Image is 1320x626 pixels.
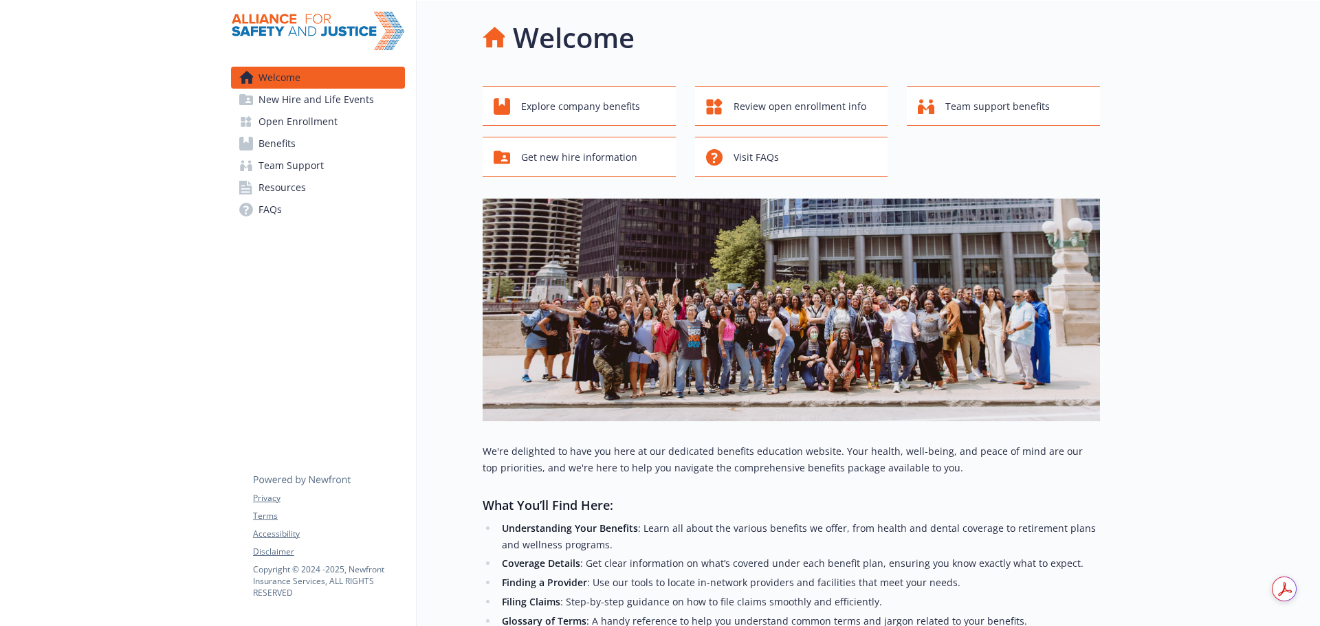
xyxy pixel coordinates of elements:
strong: Filing Claims [502,595,560,608]
span: Open Enrollment [258,111,338,133]
span: Benefits [258,133,296,155]
button: Visit FAQs [695,137,888,177]
h1: Welcome [513,17,635,58]
span: Visit FAQs [734,144,779,170]
p: Copyright © 2024 - 2025 , Newfront Insurance Services, ALL RIGHTS RESERVED [253,563,404,599]
a: Open Enrollment [231,111,405,133]
span: Get new hire information [521,144,637,170]
a: Welcome [231,67,405,89]
strong: Understanding Your Benefits [502,522,638,535]
span: Review open enrollment info [734,93,866,120]
a: Accessibility [253,528,404,540]
li: : Step-by-step guidance on how to file claims smoothly and efficiently. [498,594,1100,610]
strong: Finding a Provider [502,576,587,589]
a: FAQs [231,199,405,221]
a: Resources [231,177,405,199]
strong: Coverage Details [502,557,580,570]
span: New Hire and Life Events [258,89,374,111]
button: Get new hire information [483,137,676,177]
button: Team support benefits [907,86,1100,126]
li: : Get clear information on what’s covered under each benefit plan, ensuring you know exactly what... [498,555,1100,572]
span: Resources [258,177,306,199]
span: Welcome [258,67,300,89]
a: Disclaimer [253,546,404,558]
li: : Learn all about the various benefits we offer, from health and dental coverage to retirement pl... [498,520,1100,553]
a: Privacy [253,492,404,504]
p: We're delighted to have you here at our dedicated benefits education website. Your health, well-b... [483,443,1100,476]
span: Explore company benefits [521,93,640,120]
li: : Use our tools to locate in-network providers and facilities that meet your needs. [498,574,1100,591]
span: Team support benefits [945,93,1050,120]
span: FAQs [258,199,282,221]
img: overview page banner [483,199,1100,421]
h3: What You’ll Find Here: [483,495,1100,515]
button: Review open enrollment info [695,86,888,126]
span: Team Support [258,155,324,177]
a: Benefits [231,133,405,155]
a: Terms [253,510,404,522]
button: Explore company benefits [483,86,676,126]
a: Team Support [231,155,405,177]
a: New Hire and Life Events [231,89,405,111]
